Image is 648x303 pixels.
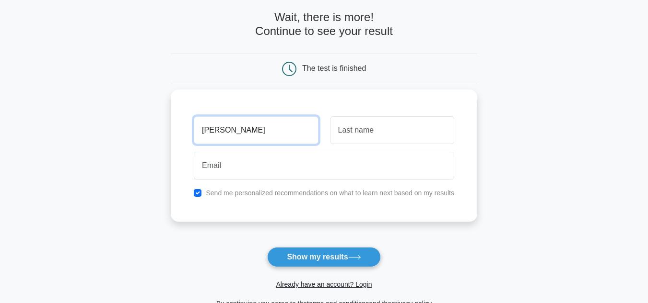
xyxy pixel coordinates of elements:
[302,64,366,72] div: The test is finished
[206,189,454,197] label: Send me personalized recommendations on what to learn next based on my results
[194,152,454,180] input: Email
[194,116,318,144] input: First name
[330,116,454,144] input: Last name
[276,281,372,288] a: Already have an account? Login
[171,11,477,38] h4: Wait, there is more! Continue to see your result
[267,247,380,267] button: Show my results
